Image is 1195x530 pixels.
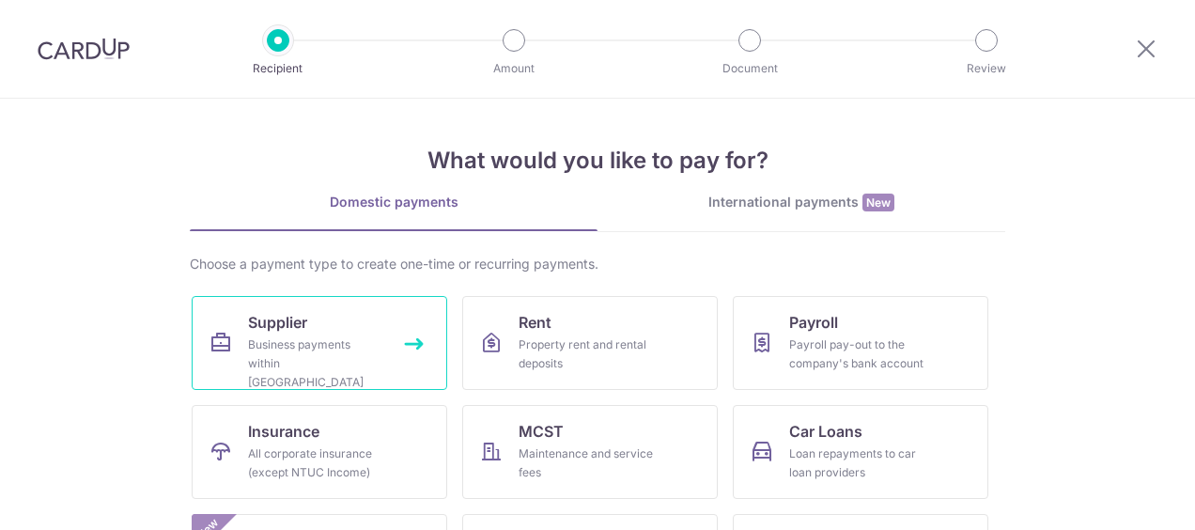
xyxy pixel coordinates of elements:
a: MCSTMaintenance and service fees [462,405,718,499]
span: Help [42,13,81,30]
span: Insurance [248,420,319,443]
div: Payroll pay-out to the company's bank account [789,335,924,373]
span: New [862,194,894,211]
h4: What would you like to pay for? [190,144,1005,178]
span: Rent [519,311,551,334]
span: Car Loans [789,420,862,443]
p: Amount [444,59,583,78]
div: International payments [597,193,1005,212]
div: Business payments within [GEOGRAPHIC_DATA] [248,335,383,392]
div: Property rent and rental deposits [519,335,654,373]
span: MCST [519,420,564,443]
p: Review [917,59,1056,78]
a: RentProperty rent and rental deposits [462,296,718,390]
a: Car LoansLoan repayments to car loan providers [733,405,988,499]
p: Document [680,59,819,78]
a: SupplierBusiness payments within [GEOGRAPHIC_DATA] [192,296,447,390]
span: Payroll [789,311,838,334]
a: PayrollPayroll pay-out to the company's bank account [733,296,988,390]
p: Recipient [209,59,348,78]
div: All corporate insurance (except NTUC Income) [248,444,383,482]
div: Maintenance and service fees [519,444,654,482]
img: CardUp [38,38,130,60]
div: Choose a payment type to create one-time or recurring payments. [190,255,1005,273]
a: InsuranceAll corporate insurance (except NTUC Income) [192,405,447,499]
div: Loan repayments to car loan providers [789,444,924,482]
span: Supplier [248,311,307,334]
div: Domestic payments [190,193,597,211]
